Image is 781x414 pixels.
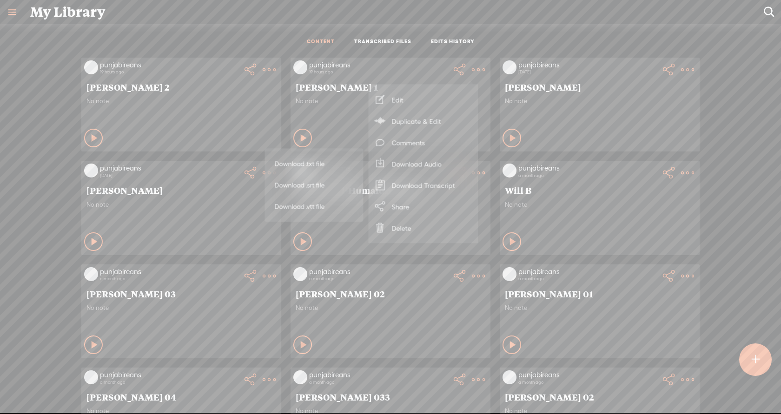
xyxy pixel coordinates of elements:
span: [PERSON_NAME] [86,184,276,196]
span: [PERSON_NAME] 02 [296,288,485,299]
a: TRANSCRIBED FILES [354,38,411,46]
span: [PERSON_NAME] 1 [296,81,485,92]
div: punjabireans [309,267,449,276]
span: No note [505,97,695,105]
img: videoLoading.png [84,60,98,74]
span: No note [505,201,695,209]
img: videoLoading.png [84,267,98,281]
span: [PERSON_NAME] 02 [505,391,695,402]
a: Edit [373,89,474,111]
div: a month ago [100,276,239,282]
img: videoLoading.png [293,267,307,281]
span: [PERSON_NAME] 033 [296,391,485,402]
span: No note [86,97,276,105]
img: videoLoading.png [503,267,516,281]
span: Download .txt file [275,153,344,174]
div: punjabireans [518,267,658,276]
div: punjabireans [100,267,239,276]
div: a month ago [100,380,239,385]
span: [PERSON_NAME] [505,81,695,92]
a: Share [373,196,474,217]
div: a month ago [518,276,658,282]
span: Download .srt file [275,175,344,196]
span: [PERSON_NAME] 01 [505,288,695,299]
a: EDITS HISTORY [431,38,475,46]
div: punjabireans [309,370,449,380]
span: No note [86,201,276,209]
div: 19 hours ago [100,69,239,75]
span: No note [296,97,485,105]
a: CONTENT [307,38,335,46]
div: punjabireans [518,60,658,70]
img: videoLoading.png [293,60,307,74]
a: Download Transcript [373,175,474,196]
span: [PERSON_NAME] 03 [86,288,276,299]
a: Download Audio [373,153,474,175]
div: punjabireans [309,60,449,70]
div: a month ago [309,276,449,282]
span: [PERSON_NAME] 04 [86,391,276,402]
span: [PERSON_NAME] 2 [86,81,276,92]
span: Will B [505,184,695,196]
div: punjabireans [100,60,239,70]
img: videoLoading.png [84,370,98,384]
img: videoLoading.png [84,164,98,177]
img: videoLoading.png [293,370,307,384]
div: punjabireans [518,370,658,380]
a: Duplicate & Edit [373,111,474,132]
div: a month ago [518,380,658,385]
span: No note [86,304,276,312]
div: punjabireans [518,164,658,173]
img: videoLoading.png [503,164,516,177]
div: 19 hours ago [309,69,449,75]
a: Delete [373,217,474,239]
span: Download .vtt file [275,196,344,217]
div: punjabireans [100,370,239,380]
div: [DATE] [518,69,658,75]
a: Comments [373,132,474,153]
img: videoLoading.png [503,60,516,74]
img: videoLoading.png [503,370,516,384]
span: No note [505,304,695,312]
div: a month ago [309,380,449,385]
div: a month ago [518,173,658,178]
div: [DATE] [100,173,239,178]
span: No note [296,304,485,312]
div: punjabireans [100,164,239,173]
